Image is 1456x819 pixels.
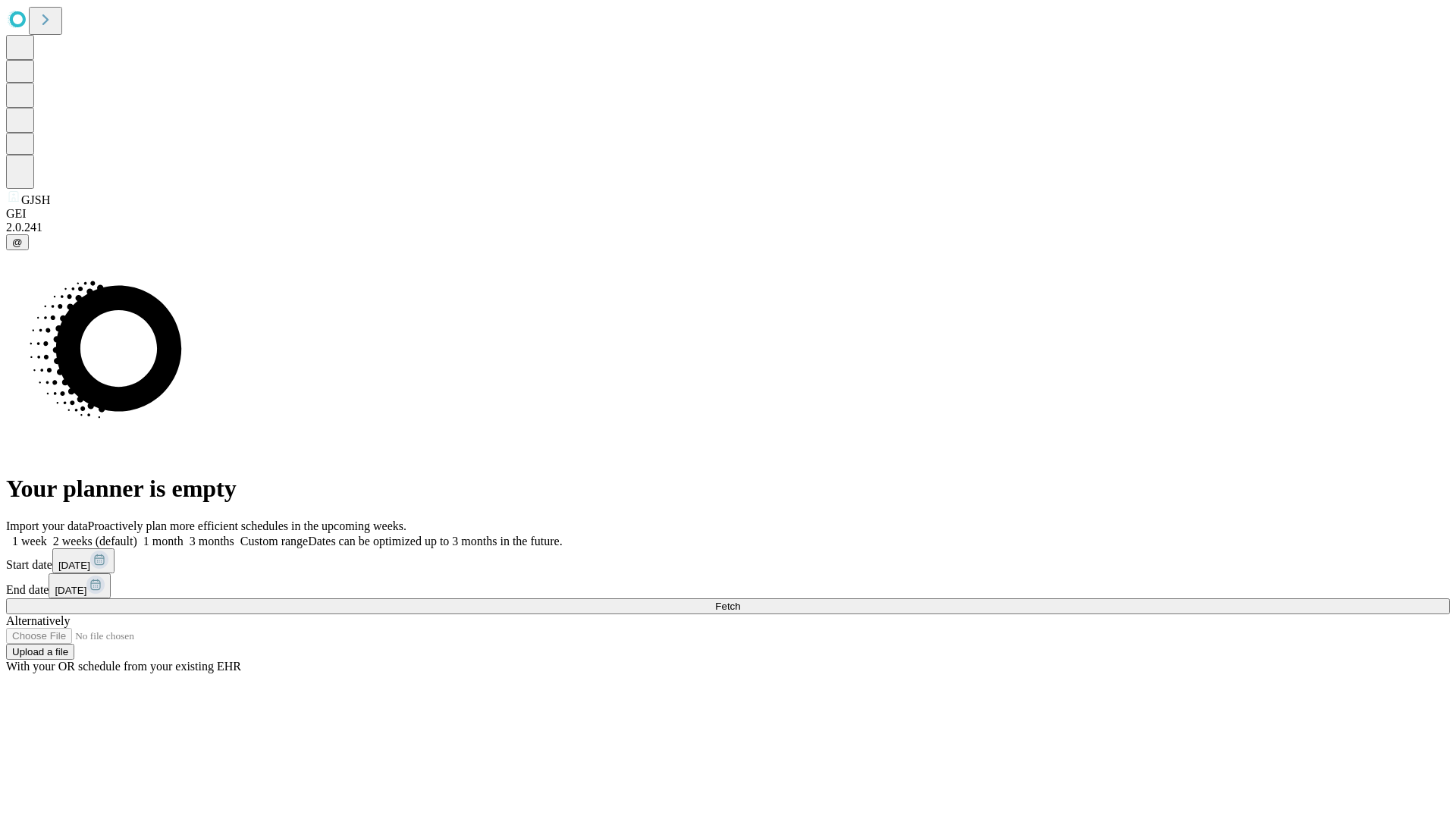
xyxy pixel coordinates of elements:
span: 1 week [12,535,47,548]
div: Start date [6,548,1450,573]
div: End date [6,573,1450,598]
span: [DATE] [58,560,90,571]
button: [DATE] [52,548,115,573]
button: [DATE] [49,573,111,598]
span: GJSH [21,193,50,206]
span: With your OR schedule from your existing EHR [6,660,241,673]
span: 3 months [190,535,234,548]
span: Dates can be optimized up to 3 months in the future. [308,535,562,548]
h1: Your planner is empty [6,475,1450,503]
span: 1 month [143,535,184,548]
span: Fetch [715,601,740,612]
span: @ [12,237,23,248]
button: @ [6,234,29,250]
span: Custom range [240,535,308,548]
span: 2 weeks (default) [53,535,137,548]
span: Alternatively [6,614,70,627]
span: Proactively plan more efficient schedules in the upcoming weeks. [88,519,406,532]
div: GEI [6,207,1450,221]
span: Import your data [6,519,88,532]
div: 2.0.241 [6,221,1450,234]
span: [DATE] [55,585,86,596]
button: Fetch [6,598,1450,614]
button: Upload a file [6,644,74,660]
